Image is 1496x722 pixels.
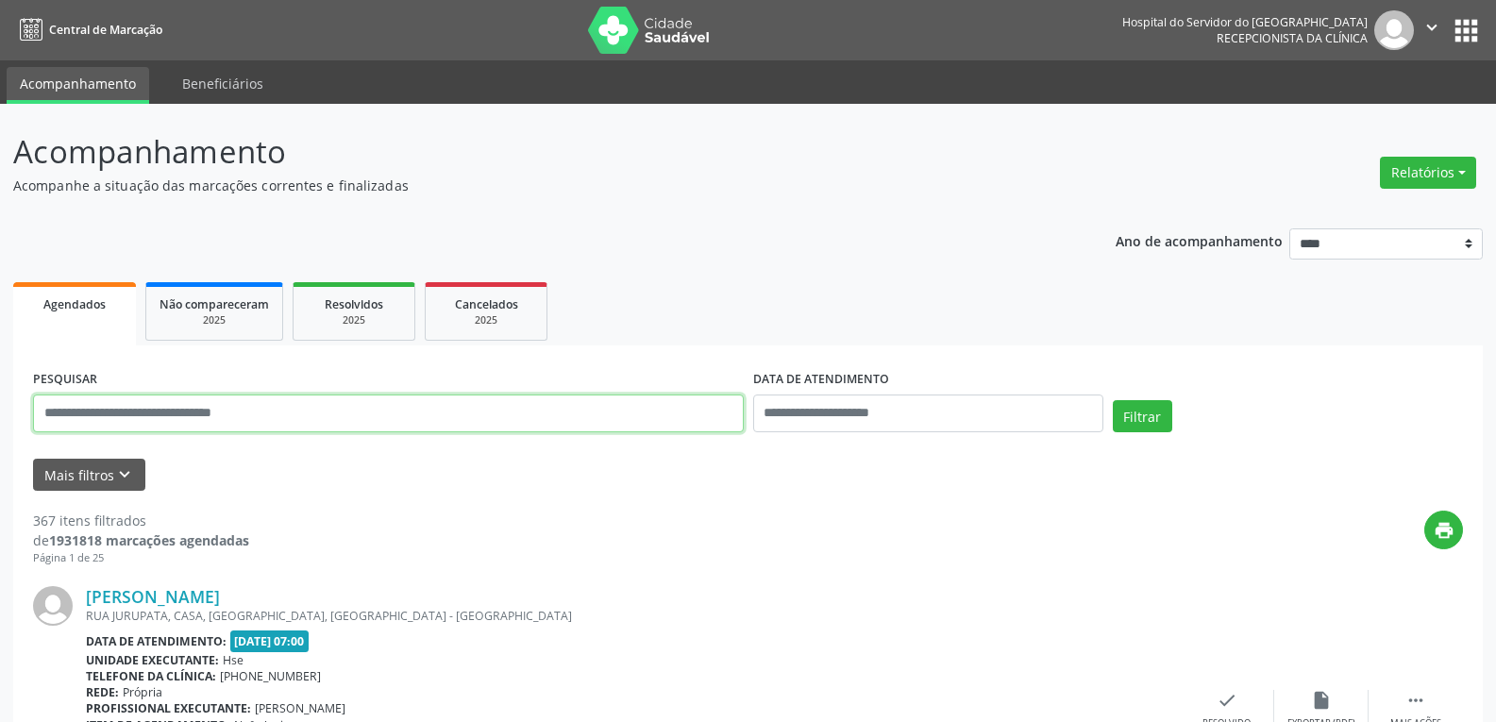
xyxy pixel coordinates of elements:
b: Unidade executante: [86,652,219,668]
span: Resolvidos [325,296,383,312]
div: 2025 [439,313,533,327]
div: 2025 [307,313,401,327]
p: Acompanhe a situação das marcações correntes e finalizadas [13,176,1042,195]
i: check [1217,690,1237,711]
div: RUA JURUPATA, CASA, [GEOGRAPHIC_DATA], [GEOGRAPHIC_DATA] - [GEOGRAPHIC_DATA] [86,608,1180,624]
div: de [33,530,249,550]
a: Beneficiários [169,67,277,100]
button:  [1414,10,1450,50]
span: Não compareceram [160,296,269,312]
div: Página 1 de 25 [33,550,249,566]
label: PESQUISAR [33,365,97,395]
button: Relatórios [1380,157,1476,189]
button: print [1424,511,1463,549]
span: Própria [123,684,162,700]
i: insert_drive_file [1311,690,1332,711]
span: Cancelados [455,296,518,312]
button: Mais filtroskeyboard_arrow_down [33,459,145,492]
a: [PERSON_NAME] [86,586,220,607]
div: Hospital do Servidor do [GEOGRAPHIC_DATA] [1122,14,1368,30]
img: img [33,586,73,626]
span: [PHONE_NUMBER] [220,668,321,684]
i: keyboard_arrow_down [114,464,135,485]
span: [DATE] 07:00 [230,630,310,652]
label: DATA DE ATENDIMENTO [753,365,889,395]
span: [PERSON_NAME] [255,700,345,716]
span: Central de Marcação [49,22,162,38]
img: img [1374,10,1414,50]
div: 2025 [160,313,269,327]
strong: 1931818 marcações agendadas [49,531,249,549]
a: Central de Marcação [13,14,162,45]
i: print [1434,520,1454,541]
b: Profissional executante: [86,700,251,716]
p: Acompanhamento [13,128,1042,176]
span: Hse [223,652,244,668]
a: Acompanhamento [7,67,149,104]
button: Filtrar [1113,400,1172,432]
i:  [1405,690,1426,711]
b: Data de atendimento: [86,633,227,649]
div: 367 itens filtrados [33,511,249,530]
b: Rede: [86,684,119,700]
p: Ano de acompanhamento [1116,228,1283,252]
span: Agendados [43,296,106,312]
b: Telefone da clínica: [86,668,216,684]
span: Recepcionista da clínica [1217,30,1368,46]
button: apps [1450,14,1483,47]
i:  [1421,17,1442,38]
